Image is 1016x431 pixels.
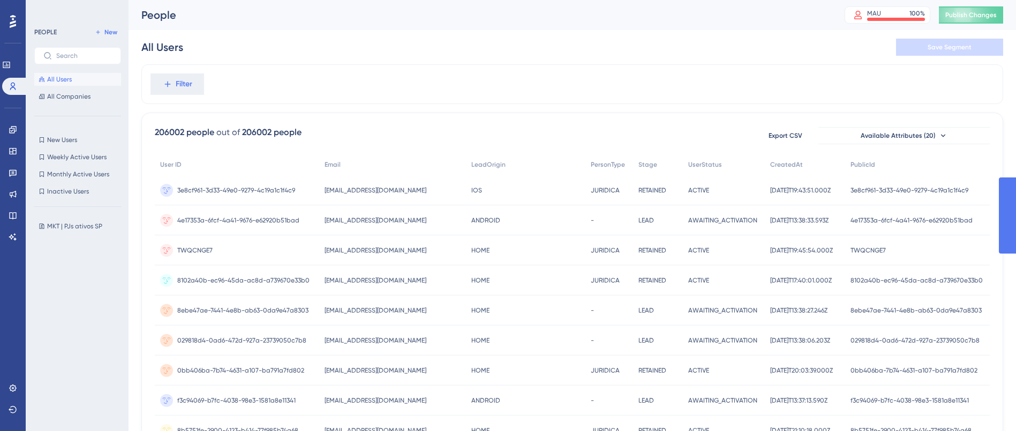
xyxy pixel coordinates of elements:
[851,336,980,345] span: 029818d4-0ad6-472d-927a-23739050c7b8
[325,336,426,345] span: [EMAIL_ADDRESS][DOMAIN_NAME]
[928,43,972,51] span: Save Segment
[47,75,72,84] span: All Users
[770,396,827,405] span: [DATE]T13:37:13.590Z
[160,160,182,169] span: User ID
[971,389,1003,421] iframe: UserGuiding AI Assistant Launcher
[861,131,936,140] span: Available Attributes (20)
[939,6,1003,24] button: Publish Changes
[851,216,973,225] span: 4e17353a-6fcf-4a41-9676-e62920b51bad
[770,186,831,195] span: [DATE]T19:43:51.000Z
[591,246,620,255] span: JURIDICA
[851,160,875,169] span: PublicId
[909,9,925,18] div: 100 %
[325,216,426,225] span: [EMAIL_ADDRESS][DOMAIN_NAME]
[851,396,969,405] span: f3c94069-b7fc-4038-98e3-1581a8e11341
[688,306,757,315] span: AWAITING_ACTIVATION
[177,216,299,225] span: 4e17353a-6fcf-4a41-9676-e62920b51bad
[34,90,121,103] button: All Companies
[769,131,802,140] span: Export CSV
[471,336,490,345] span: HOME
[471,366,490,375] span: HOME
[91,26,121,39] button: New
[325,186,426,195] span: [EMAIL_ADDRESS][DOMAIN_NAME]
[471,246,490,255] span: HOME
[177,276,310,285] span: 8102a40b-ec96-45da-ac8d-a739670e33b0
[471,276,490,285] span: HOME
[471,160,506,169] span: LeadOrigin
[770,276,832,285] span: [DATE]T17:40:01.000Z
[688,336,757,345] span: AWAITING_ACTIVATION
[177,366,304,375] span: 0bb406ba-7b74-4631-a107-ba791a7fd802
[688,246,709,255] span: ACTIVE
[325,160,341,169] span: Email
[945,11,997,19] span: Publish Changes
[591,336,594,345] span: -
[47,187,89,196] span: Inactive Users
[896,39,1003,56] button: Save Segment
[47,153,107,161] span: Weekly Active Users
[177,246,213,255] span: TWQCNGE7
[176,78,192,91] span: Filter
[47,92,91,101] span: All Companies
[47,170,109,179] span: Monthly Active Users
[638,246,666,255] span: RETAINED
[325,246,426,255] span: [EMAIL_ADDRESS][DOMAIN_NAME]
[638,336,654,345] span: LEAD
[34,220,127,233] button: MKT | PJs ativos SP
[325,396,426,405] span: [EMAIL_ADDRESS][DOMAIN_NAME]
[155,126,214,139] div: 206002 people
[638,216,654,225] span: LEAD
[47,222,102,231] span: MKT | PJs ativos SP
[325,306,426,315] span: [EMAIL_ADDRESS][DOMAIN_NAME]
[638,366,666,375] span: RETAINED
[471,306,490,315] span: HOME
[177,336,306,345] span: 029818d4-0ad6-472d-927a-23739050c7b8
[688,160,722,169] span: UserStatus
[34,168,121,181] button: Monthly Active Users
[591,396,594,405] span: -
[758,127,812,144] button: Export CSV
[591,366,620,375] span: JURIDICA
[638,306,654,315] span: LEAD
[34,73,121,86] button: All Users
[471,186,482,195] span: IOS
[325,276,426,285] span: [EMAIL_ADDRESS][DOMAIN_NAME]
[150,73,204,95] button: Filter
[141,40,183,55] div: All Users
[591,276,620,285] span: JURIDICA
[638,276,666,285] span: RETAINED
[34,133,121,146] button: New Users
[770,160,803,169] span: CreatedAt
[47,136,77,144] span: New Users
[471,396,500,405] span: ANDROID
[591,160,625,169] span: PersonType
[851,246,886,255] span: TWQCNGE7
[688,276,709,285] span: ACTIVE
[177,306,308,315] span: 8ebe47ae-7441-4e8b-ab63-0da9e47a8303
[851,186,968,195] span: 3e8cf961-3d33-49e0-9279-4c19a1c1f4c9
[638,160,657,169] span: Stage
[177,396,296,405] span: f3c94069-b7fc-4038-98e3-1581a8e11341
[34,185,121,198] button: Inactive Users
[325,366,426,375] span: [EMAIL_ADDRESS][DOMAIN_NAME]
[770,366,833,375] span: [DATE]T20:03:39.000Z
[770,306,827,315] span: [DATE]T13:38:27.246Z
[688,216,757,225] span: AWAITING_ACTIVATION
[141,8,818,23] div: People
[851,366,977,375] span: 0bb406ba-7b74-4631-a107-ba791a7fd802
[867,9,881,18] div: MAU
[638,186,666,195] span: RETAINED
[591,216,594,225] span: -
[770,216,829,225] span: [DATE]T13:38:33.593Z
[56,52,112,60] input: Search
[242,126,302,139] div: 206002 people
[688,396,757,405] span: AWAITING_ACTIVATION
[851,306,982,315] span: 8ebe47ae-7441-4e8b-ab63-0da9e47a8303
[34,28,57,36] div: PEOPLE
[591,306,594,315] span: -
[591,186,620,195] span: JURIDICA
[638,396,654,405] span: LEAD
[688,366,709,375] span: ACTIVE
[216,126,240,139] div: out of
[770,336,830,345] span: [DATE]T13:38:06.203Z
